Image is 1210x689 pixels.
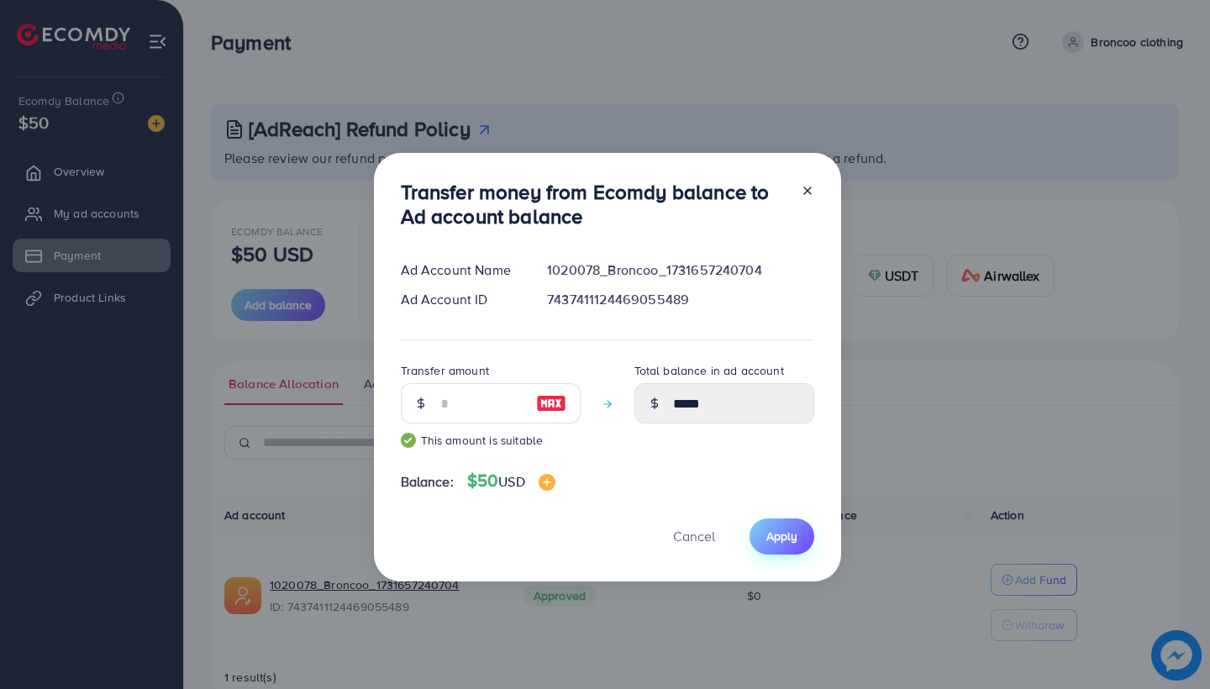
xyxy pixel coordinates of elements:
small: This amount is suitable [401,432,581,449]
label: Total balance in ad account [634,362,784,379]
span: Cancel [673,527,715,545]
span: Apply [766,528,797,544]
img: image [536,393,566,413]
button: Apply [750,518,814,555]
span: USD [498,472,524,491]
img: guide [401,433,416,448]
div: 7437411124469055489 [534,290,827,309]
div: 1020078_Broncoo_1731657240704 [534,260,827,280]
img: image [539,474,555,491]
div: Ad Account Name [387,260,534,280]
label: Transfer amount [401,362,489,379]
div: Ad Account ID [387,290,534,309]
button: Cancel [652,518,736,555]
span: Balance: [401,472,454,492]
h3: Transfer money from Ecomdy balance to Ad account balance [401,180,787,229]
h4: $50 [467,471,555,492]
